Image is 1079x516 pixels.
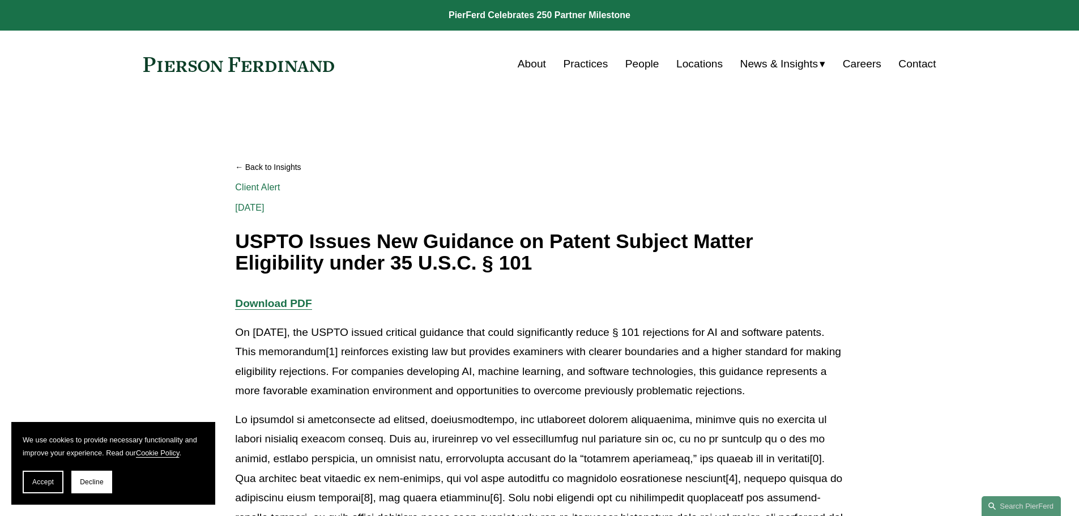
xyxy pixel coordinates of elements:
h1: USPTO Issues New Guidance on Patent Subject Matter Eligibility under 35 U.S.C. § 101 [235,231,843,274]
a: Careers [843,53,881,75]
p: On [DATE], the USPTO issued critical guidance that could significantly reduce § 101 rejections fo... [235,323,843,401]
section: Cookie banner [11,422,215,505]
span: [DATE] [235,203,264,212]
a: Search this site [982,496,1061,516]
a: Cookie Policy [136,449,180,457]
a: folder dropdown [740,53,826,75]
a: Practices [563,53,608,75]
p: We use cookies to provide necessary functionality and improve your experience. Read our . [23,433,204,459]
span: Accept [32,478,54,486]
a: Client Alert [235,182,280,192]
a: People [625,53,659,75]
span: Decline [80,478,104,486]
button: Decline [71,471,112,493]
a: Back to Insights [235,157,843,177]
button: Accept [23,471,63,493]
a: About [518,53,546,75]
a: Download PDF [235,297,312,309]
span: News & Insights [740,54,818,74]
a: Locations [676,53,723,75]
a: Contact [898,53,936,75]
